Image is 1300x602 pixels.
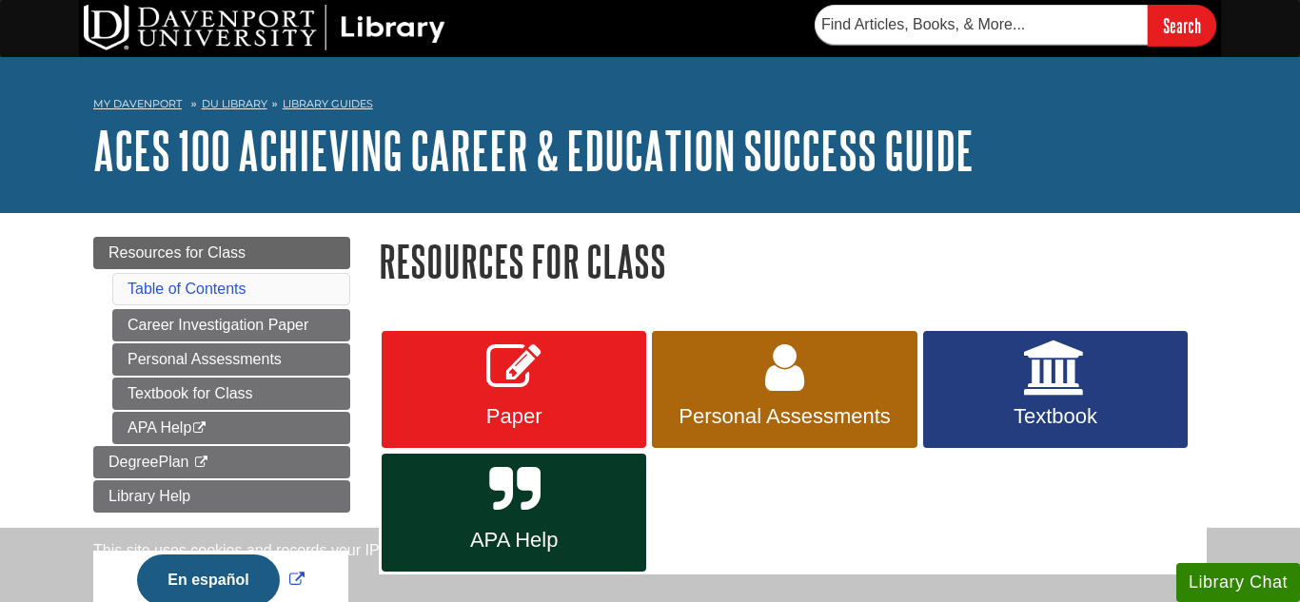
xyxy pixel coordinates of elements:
[666,404,902,429] span: Personal Assessments
[815,5,1148,45] input: Find Articles, Books, & More...
[652,331,916,449] a: Personal Assessments
[112,309,350,341] a: Career Investigation Paper
[396,404,632,429] span: Paper
[202,97,267,110] a: DU Library
[283,97,373,110] a: Library Guides
[93,91,1207,122] nav: breadcrumb
[128,281,246,297] a: Table of Contents
[93,480,350,513] a: Library Help
[112,343,350,376] a: Personal Assessments
[108,488,190,504] span: Library Help
[379,237,1207,285] h1: Resources for Class
[396,528,632,553] span: APA Help
[112,378,350,410] a: Textbook for Class
[923,331,1188,449] a: Textbook
[112,412,350,444] a: APA Help
[132,572,308,588] a: Link opens in new window
[93,446,350,478] a: DegreePlan
[382,331,646,449] a: Paper
[1148,5,1216,46] input: Search
[191,422,207,435] i: This link opens in a new window
[108,454,189,470] span: DegreePlan
[193,456,209,469] i: This link opens in a new window
[815,5,1216,46] form: Searches DU Library's articles, books, and more
[937,404,1173,429] span: Textbook
[382,454,646,572] a: APA Help
[93,237,350,269] a: Resources for Class
[93,121,974,180] a: ACES 100 Achieving Career & Education Success Guide
[93,96,182,112] a: My Davenport
[1176,563,1300,602] button: Library Chat
[84,5,445,50] img: DU Library
[108,244,246,261] span: Resources for Class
